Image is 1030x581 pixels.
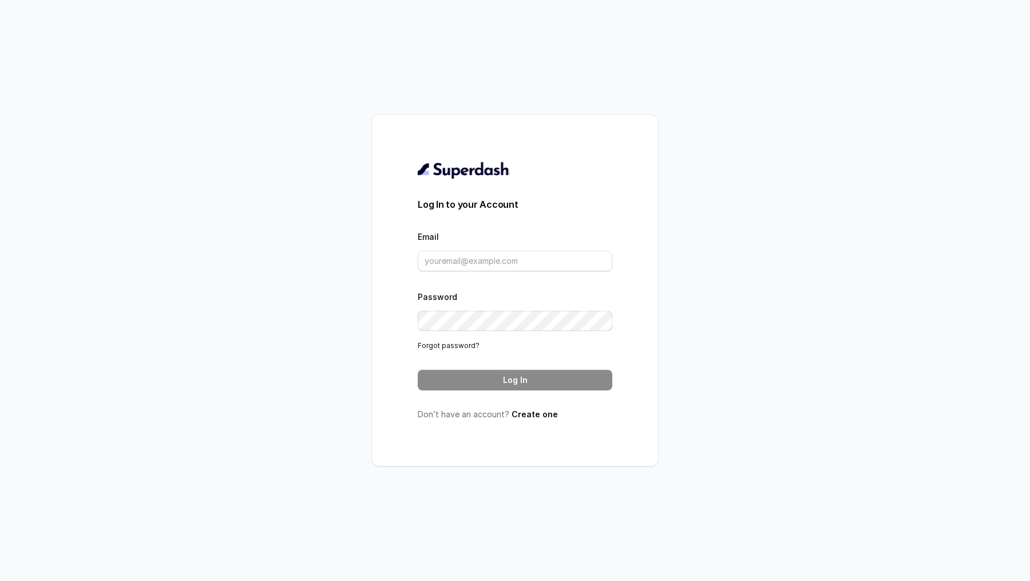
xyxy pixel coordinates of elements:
input: youremail@example.com [418,251,612,271]
h3: Log In to your Account [418,197,612,211]
p: Don’t have an account? [418,409,612,420]
label: Password [418,292,457,302]
img: light.svg [418,161,510,179]
button: Log In [418,370,612,390]
a: Create one [512,409,558,419]
label: Email [418,232,439,242]
a: Forgot password? [418,341,480,350]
